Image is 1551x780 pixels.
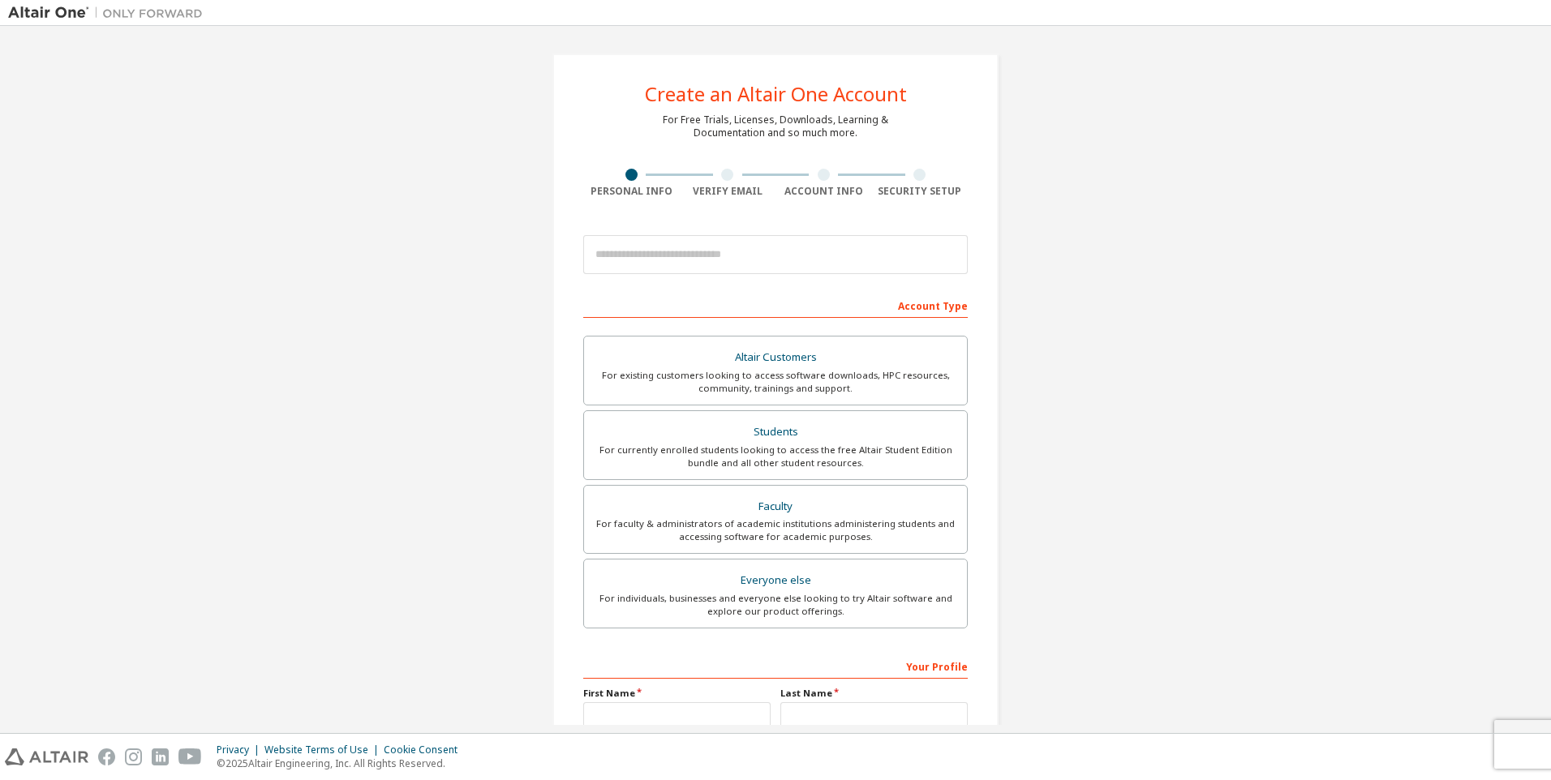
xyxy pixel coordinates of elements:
label: First Name [583,687,771,700]
div: Security Setup [872,185,969,198]
img: youtube.svg [178,748,202,765]
p: © 2025 Altair Engineering, Inc. All Rights Reserved. [217,756,467,770]
img: instagram.svg [125,748,142,765]
div: Privacy [217,744,264,756]
div: Create an Altair One Account [645,84,907,104]
div: Personal Info [583,185,680,198]
div: Your Profile [583,653,968,679]
div: For individuals, businesses and everyone else looking to try Altair software and explore our prod... [594,592,957,618]
div: Everyone else [594,569,957,592]
div: Account Info [775,185,872,198]
div: Altair Customers [594,346,957,369]
label: Last Name [780,687,968,700]
div: For faculty & administrators of academic institutions administering students and accessing softwa... [594,517,957,543]
div: For existing customers looking to access software downloads, HPC resources, community, trainings ... [594,369,957,395]
img: facebook.svg [98,748,115,765]
div: Account Type [583,292,968,318]
div: Website Terms of Use [264,744,384,756]
div: Faculty [594,495,957,518]
img: linkedin.svg [152,748,169,765]
div: For Free Trials, Licenses, Downloads, Learning & Documentation and so much more. [663,114,888,139]
div: Cookie Consent [384,744,467,756]
div: For currently enrolled students looking to access the free Altair Student Edition bundle and all ... [594,444,957,469]
img: altair_logo.svg [5,748,88,765]
div: Students [594,421,957,444]
img: Altair One [8,5,211,21]
div: Verify Email [680,185,776,198]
